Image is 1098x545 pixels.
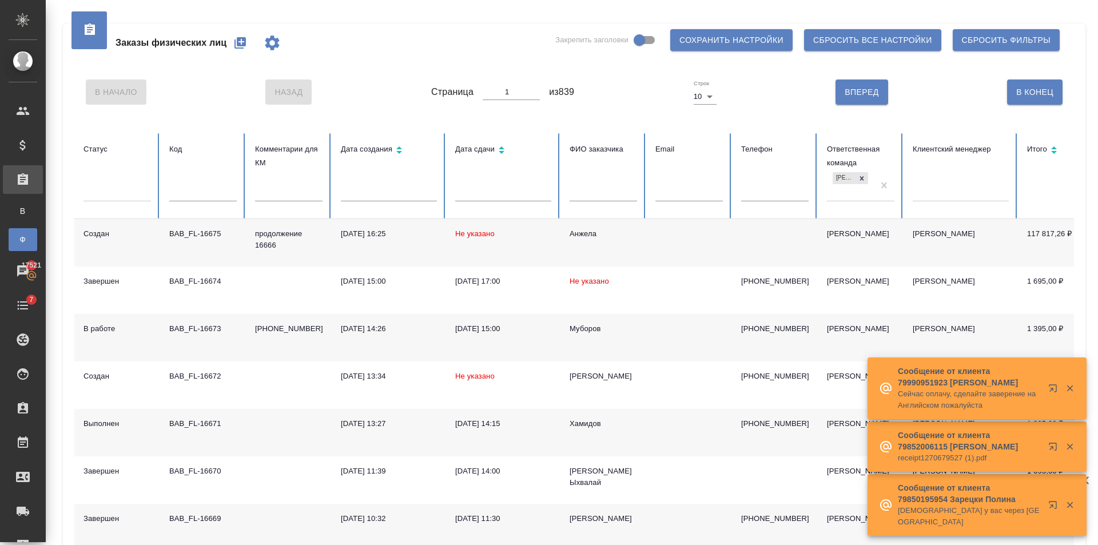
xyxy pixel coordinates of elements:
[255,142,323,170] div: Комментарии для КМ
[898,429,1041,452] p: Сообщение от клиента 79852006115 [PERSON_NAME]
[1027,142,1095,159] div: Сортировка
[570,466,637,488] div: [PERSON_NAME] Ыхвалай
[169,276,237,287] div: BAB_FL-16674
[962,33,1051,47] span: Сбросить фильтры
[83,323,151,335] div: В работе
[845,85,878,100] span: Вперед
[827,276,894,287] div: [PERSON_NAME]
[455,513,551,524] div: [DATE] 11:30
[570,371,637,382] div: [PERSON_NAME]
[1058,500,1081,510] button: Закрыть
[1041,377,1069,404] button: Открыть в новой вкладке
[169,371,237,382] div: BAB_FL-16672
[169,513,237,524] div: BAB_FL-16669
[570,142,637,156] div: ФИО заказчика
[455,276,551,287] div: [DATE] 17:00
[804,29,941,51] button: Сбросить все настройки
[694,89,717,105] div: 10
[169,228,237,240] div: BAB_FL-16675
[341,371,437,382] div: [DATE] 13:34
[741,142,809,156] div: Телефон
[741,418,809,429] p: [PHONE_NUMBER]
[904,219,1018,266] td: [PERSON_NAME]
[898,482,1041,505] p: Сообщение от клиента 79850195954 Зарецки Полина
[904,314,1018,361] td: [PERSON_NAME]
[14,234,31,245] span: Ф
[169,466,237,477] div: BAB_FL-16670
[555,34,628,46] span: Закрепить заголовки
[570,277,609,285] span: Не указано
[341,228,437,240] div: [DATE] 16:25
[827,228,894,240] div: [PERSON_NAME]
[169,323,237,335] div: BAB_FL-16673
[255,228,323,251] p: продолжение 16666
[570,513,637,524] div: [PERSON_NAME]
[570,323,637,335] div: Муборов
[455,372,495,380] span: Не указано
[83,418,151,429] div: Выполнен
[904,266,1018,314] td: [PERSON_NAME]
[14,205,31,217] span: В
[9,200,37,222] a: В
[1058,383,1081,393] button: Закрыть
[570,228,637,240] div: Анжела
[3,257,43,285] a: 17521
[341,418,437,429] div: [DATE] 13:27
[169,418,237,429] div: BAB_FL-16671
[226,29,254,57] button: Создать
[1058,441,1081,452] button: Закрыть
[83,142,151,156] div: Статус
[341,142,437,159] div: Сортировка
[694,81,709,86] label: Строк
[913,142,1009,156] div: Клиентский менеджер
[15,260,48,271] span: 17521
[455,466,551,477] div: [DATE] 14:00
[169,142,237,156] div: Код
[455,142,551,159] div: Сортировка
[570,418,637,429] div: Хамидов
[1007,79,1063,105] button: В Конец
[341,276,437,287] div: [DATE] 15:00
[827,466,894,477] div: [PERSON_NAME]
[1016,85,1053,100] span: В Конец
[341,466,437,477] div: [DATE] 11:39
[83,276,151,287] div: Завершен
[833,172,856,184] div: [PERSON_NAME]
[827,418,894,429] div: [PERSON_NAME]
[83,228,151,240] div: Создан
[116,36,226,50] span: Заказы физических лиц
[898,452,1041,464] p: receipt1270679527 (1).pdf
[827,371,894,382] div: [PERSON_NAME]
[898,365,1041,388] p: Сообщение от клиента 79990951923 [PERSON_NAME]
[679,33,783,47] span: Сохранить настройки
[670,29,793,51] button: Сохранить настройки
[898,388,1041,411] p: Сейчас оплачу, сделайте заверение на Английском пожалуйста
[341,513,437,524] div: [DATE] 10:32
[255,323,323,335] p: [PHONE_NUMBER]
[655,142,723,156] div: Email
[83,513,151,524] div: Завершен
[83,371,151,382] div: Создан
[549,85,574,99] span: из 839
[431,85,474,99] span: Страница
[1041,435,1069,463] button: Открыть в новой вкладке
[455,418,551,429] div: [DATE] 14:15
[827,323,894,335] div: [PERSON_NAME]
[827,513,894,524] div: [PERSON_NAME]
[827,142,894,170] div: Ответственная команда
[3,291,43,320] a: 7
[1041,494,1069,521] button: Открыть в новой вкладке
[455,229,495,238] span: Не указано
[341,323,437,335] div: [DATE] 14:26
[83,466,151,477] div: Завершен
[741,371,809,382] p: [PHONE_NUMBER]
[455,323,551,335] div: [DATE] 15:00
[741,276,809,287] p: [PHONE_NUMBER]
[813,33,932,47] span: Сбросить все настройки
[953,29,1060,51] button: Сбросить фильтры
[741,323,809,335] p: [PHONE_NUMBER]
[836,79,888,105] button: Вперед
[898,505,1041,528] p: [DEMOGRAPHIC_DATA] у вас через [GEOGRAPHIC_DATA]
[9,228,37,251] a: Ф
[22,294,40,305] span: 7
